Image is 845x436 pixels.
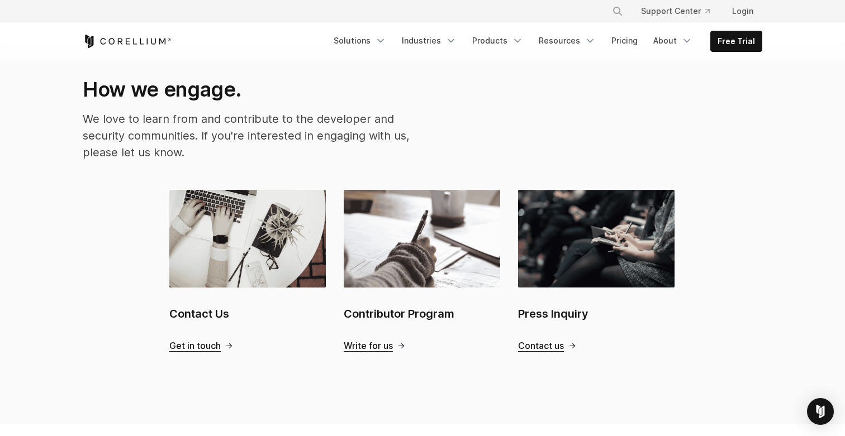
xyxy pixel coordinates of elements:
[807,398,834,425] div: Open Intercom Messenger
[83,77,411,102] h2: How we engage.
[344,190,500,287] img: Contributor Program
[169,340,221,352] span: Get in touch
[169,190,326,287] img: Contact Us
[632,1,719,21] a: Support Center
[647,31,699,51] a: About
[395,31,463,51] a: Industries
[518,190,675,351] a: Press Inquiry Press Inquiry Contact us
[83,111,411,161] p: We love to learn from and contribute to the developer and security communities. If you're interes...
[518,340,564,352] span: Contact us
[344,340,393,352] span: Write for us
[327,31,393,51] a: Solutions
[607,1,628,21] button: Search
[518,190,675,287] img: Press Inquiry
[327,31,762,52] div: Navigation Menu
[169,305,326,322] h2: Contact Us
[723,1,762,21] a: Login
[83,35,172,48] a: Corellium Home
[344,190,500,351] a: Contributor Program Contributor Program Write for us
[532,31,602,51] a: Resources
[599,1,762,21] div: Navigation Menu
[518,305,675,322] h2: Press Inquiry
[711,31,762,51] a: Free Trial
[466,31,530,51] a: Products
[605,31,644,51] a: Pricing
[344,305,500,322] h2: Contributor Program
[169,190,326,351] a: Contact Us Contact Us Get in touch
